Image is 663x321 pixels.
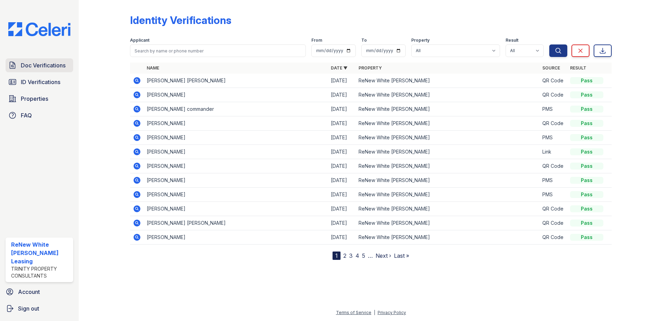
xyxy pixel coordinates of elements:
[328,131,356,145] td: [DATE]
[21,111,32,120] span: FAQ
[570,205,603,212] div: Pass
[328,173,356,188] td: [DATE]
[570,77,603,84] div: Pass
[6,92,73,106] a: Properties
[6,58,73,72] a: Doc Verifications
[356,88,540,102] td: ReNew White [PERSON_NAME]
[333,252,341,260] div: 1
[144,216,328,230] td: [PERSON_NAME] [PERSON_NAME]
[570,65,586,71] a: Result
[361,38,367,43] label: To
[356,173,540,188] td: ReNew White [PERSON_NAME]
[331,65,347,71] a: Date ▼
[356,131,540,145] td: ReNew White [PERSON_NAME]
[328,230,356,245] td: [DATE]
[570,106,603,113] div: Pass
[328,88,356,102] td: [DATE]
[368,252,373,260] span: …
[144,202,328,216] td: [PERSON_NAME]
[11,265,70,279] div: Trinity Property Consultants
[394,252,409,259] a: Last »
[328,216,356,230] td: [DATE]
[311,38,322,43] label: From
[356,159,540,173] td: ReNew White [PERSON_NAME]
[328,74,356,88] td: [DATE]
[540,216,567,230] td: QR Code
[3,302,76,315] a: Sign out
[130,44,306,57] input: Search by name or phone number
[343,252,346,259] a: 2
[540,88,567,102] td: QR Code
[362,252,365,259] a: 5
[378,310,406,315] a: Privacy Policy
[570,177,603,184] div: Pass
[349,252,353,259] a: 3
[144,131,328,145] td: [PERSON_NAME]
[570,220,603,227] div: Pass
[130,38,149,43] label: Applicant
[144,173,328,188] td: [PERSON_NAME]
[540,202,567,216] td: QR Code
[144,74,328,88] td: [PERSON_NAME] [PERSON_NAME]
[376,252,391,259] a: Next ›
[18,288,40,296] span: Account
[542,65,560,71] a: Source
[328,159,356,173] td: [DATE]
[328,202,356,216] td: [DATE]
[411,38,430,43] label: Property
[130,14,231,26] div: Identity Verifications
[540,173,567,188] td: PMS
[570,120,603,127] div: Pass
[18,304,39,313] span: Sign out
[540,230,567,245] td: QR Code
[328,188,356,202] td: [DATE]
[21,61,66,69] span: Doc Verifications
[328,102,356,116] td: [DATE]
[540,145,567,159] td: Link
[21,94,48,103] span: Properties
[356,188,540,202] td: ReNew White [PERSON_NAME]
[374,310,375,315] div: |
[144,145,328,159] td: [PERSON_NAME]
[147,65,159,71] a: Name
[570,163,603,170] div: Pass
[540,116,567,131] td: QR Code
[356,230,540,245] td: ReNew White [PERSON_NAME]
[355,252,359,259] a: 4
[144,102,328,116] td: [PERSON_NAME] commander
[3,22,76,36] img: CE_Logo_Blue-a8612792a0a2168367f1c8372b55b34899dd931a85d93a1a3d3e32e68fde9ad4.png
[359,65,382,71] a: Property
[6,108,73,122] a: FAQ
[21,78,60,86] span: ID Verifications
[336,310,371,315] a: Terms of Service
[356,102,540,116] td: ReNew White [PERSON_NAME]
[356,116,540,131] td: ReNew White [PERSON_NAME]
[570,134,603,141] div: Pass
[3,285,76,299] a: Account
[356,145,540,159] td: ReNew White [PERSON_NAME]
[144,230,328,245] td: [PERSON_NAME]
[540,159,567,173] td: QR Code
[570,91,603,98] div: Pass
[540,74,567,88] td: QR Code
[540,102,567,116] td: PMS
[356,202,540,216] td: ReNew White [PERSON_NAME]
[570,234,603,241] div: Pass
[144,88,328,102] td: [PERSON_NAME]
[328,116,356,131] td: [DATE]
[11,240,70,265] div: ReNew White [PERSON_NAME] Leasing
[506,38,518,43] label: Result
[570,148,603,155] div: Pass
[570,191,603,198] div: Pass
[6,75,73,89] a: ID Verifications
[144,159,328,173] td: [PERSON_NAME]
[356,74,540,88] td: ReNew White [PERSON_NAME]
[144,188,328,202] td: [PERSON_NAME]
[540,131,567,145] td: PMS
[356,216,540,230] td: ReNew White [PERSON_NAME]
[328,145,356,159] td: [DATE]
[540,188,567,202] td: PMS
[144,116,328,131] td: [PERSON_NAME]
